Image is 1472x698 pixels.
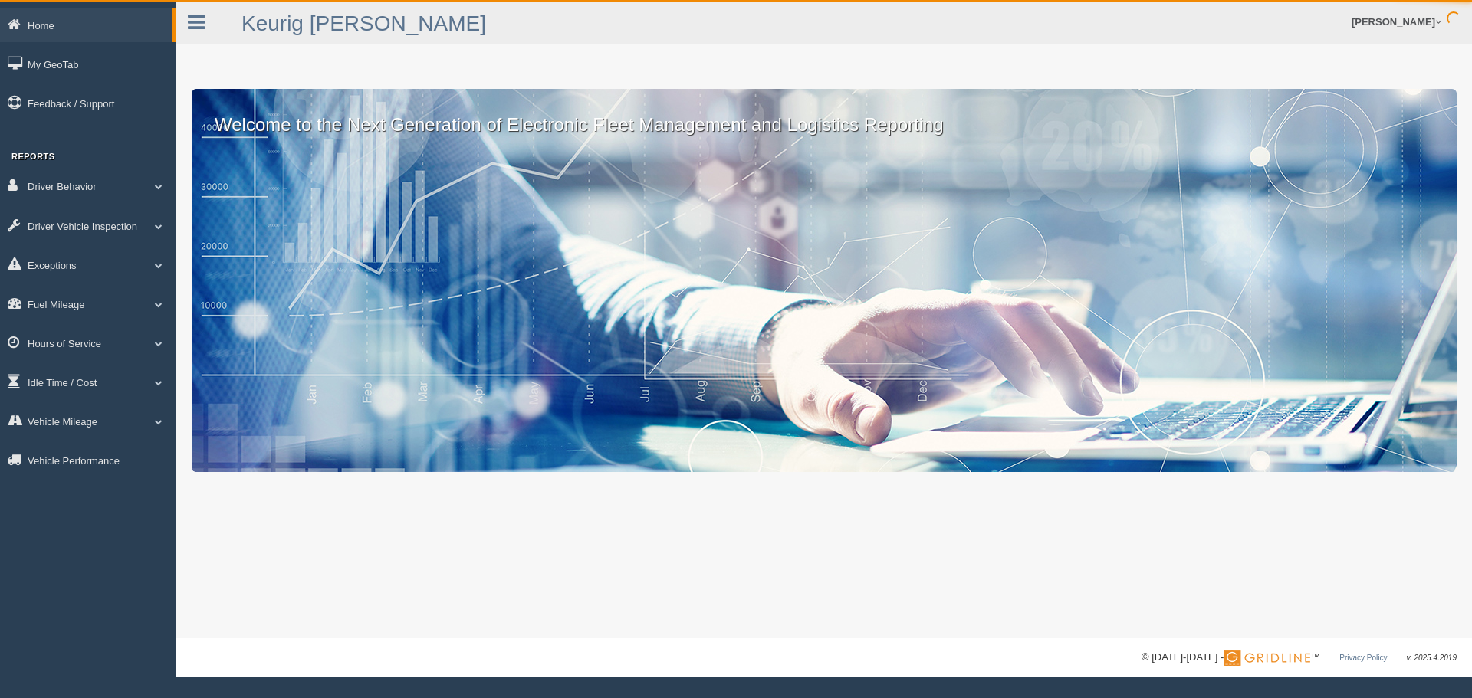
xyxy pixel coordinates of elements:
[1224,650,1310,666] img: Gridline
[242,11,486,35] a: Keurig [PERSON_NAME]
[1142,650,1457,666] div: © [DATE]-[DATE] - ™
[1339,654,1387,662] a: Privacy Policy
[1407,654,1457,662] span: v. 2025.4.2019
[192,89,1457,138] p: Welcome to the Next Generation of Electronic Fleet Management and Logistics Reporting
